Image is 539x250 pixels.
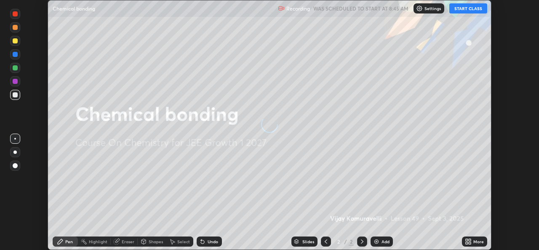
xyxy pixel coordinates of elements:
p: Recording [286,5,310,12]
img: class-settings-icons [416,5,423,12]
div: More [473,239,484,244]
div: Slides [302,239,314,244]
div: Shapes [149,239,163,244]
div: 2 [334,239,343,244]
p: Chemical bonding [53,5,95,12]
button: START CLASS [449,3,487,13]
div: Highlight [89,239,107,244]
div: Select [177,239,190,244]
img: recording.375f2c34.svg [278,5,285,12]
h5: WAS SCHEDULED TO START AT 8:45 AM [313,5,408,12]
p: Settings [424,6,441,11]
div: Pen [65,239,73,244]
div: Undo [208,239,218,244]
div: / [344,239,347,244]
img: add-slide-button [373,238,380,245]
div: 2 [349,238,354,245]
div: Eraser [122,239,134,244]
div: Add [382,239,390,244]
